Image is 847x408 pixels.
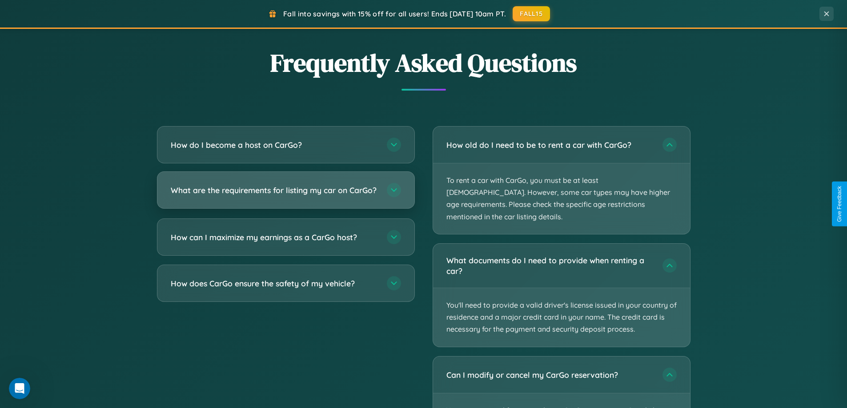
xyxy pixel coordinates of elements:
h3: How do I become a host on CarGo? [171,139,378,151]
h3: Can I modify or cancel my CarGo reservation? [446,369,654,380]
h3: What documents do I need to provide when renting a car? [446,255,654,277]
iframe: Intercom live chat [9,378,30,399]
h3: How can I maximize my earnings as a CarGo host? [171,232,378,243]
p: You'll need to provide a valid driver's license issued in your country of residence and a major c... [433,288,690,347]
div: Give Feedback [836,186,843,222]
span: Fall into savings with 15% off for all users! Ends [DATE] 10am PT. [283,9,506,18]
h3: How old do I need to be to rent a car with CarGo? [446,139,654,151]
h3: What are the requirements for listing my car on CarGo? [171,185,378,196]
h2: Frequently Asked Questions [157,46,690,80]
button: FALL15 [513,6,550,21]
p: To rent a car with CarGo, you must be at least [DEMOGRAPHIC_DATA]. However, some car types may ha... [433,163,690,234]
h3: How does CarGo ensure the safety of my vehicle? [171,278,378,289]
